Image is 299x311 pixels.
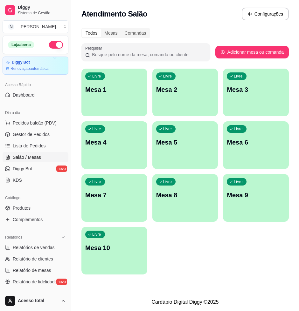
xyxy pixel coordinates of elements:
p: Mesa 9 [227,191,285,199]
a: Diggy BotRenovaçãoautomática [3,57,68,75]
p: Livre [92,232,101,237]
p: Livre [92,179,101,184]
span: Relatório de mesas [13,267,51,274]
span: Diggy Bot [13,166,32,172]
a: Diggy Botnovo [3,164,68,174]
a: Produtos [3,203,68,213]
p: Livre [163,74,172,79]
a: Relatório de fidelidadenovo [3,277,68,287]
p: Livre [234,126,243,132]
div: Catálogo [3,193,68,203]
button: LivreMesa 7 [81,174,147,222]
a: Dashboard [3,90,68,100]
span: Complementos [13,216,43,223]
button: Select a team [3,20,68,33]
button: LivreMesa 2 [152,69,218,116]
span: Sistema de Gestão [18,10,66,16]
span: Gestor de Pedidos [13,131,50,138]
span: N [8,24,14,30]
span: Relatório de clientes [13,256,53,262]
p: Mesa 8 [156,191,214,199]
p: Mesa 4 [85,138,143,147]
span: Dashboard [13,92,35,98]
p: Mesa 7 [85,191,143,199]
p: Mesa 3 [227,85,285,94]
span: Produtos [13,205,31,211]
p: Livre [163,179,172,184]
button: LivreMesa 4 [81,121,147,169]
div: Acesso Rápido [3,80,68,90]
button: Pedidos balcão (PDV) [3,118,68,128]
p: Mesa 6 [227,138,285,147]
p: Livre [92,74,101,79]
a: Relatório de mesas [3,265,68,275]
a: Relatório de clientes [3,254,68,264]
button: LivreMesa 9 [223,174,289,222]
button: Configurações [242,8,289,20]
label: Pesquisar [85,45,104,51]
p: Livre [234,74,243,79]
p: Mesa 2 [156,85,214,94]
div: [PERSON_NAME] ... [19,24,60,30]
article: Renovação automática [10,66,48,71]
button: LivreMesa 3 [223,69,289,116]
button: Alterar Status [49,41,63,49]
p: Mesa 5 [156,138,214,147]
a: Salão / Mesas [3,152,68,162]
a: Gestor de Pedidos [3,129,68,139]
h2: Atendimento Salão [81,9,147,19]
input: Pesquisar [90,51,206,58]
span: Acesso total [18,298,58,304]
p: Mesa 10 [85,243,143,252]
span: Relatório de fidelidade [13,279,57,285]
span: KDS [13,177,22,183]
p: Livre [234,179,243,184]
article: Diggy Bot [12,60,30,65]
button: Adicionar mesa ou comanda [215,46,289,58]
span: Relatórios [5,235,22,240]
button: LivreMesa 6 [223,121,289,169]
div: Todos [82,29,101,37]
span: Salão / Mesas [13,154,41,160]
span: Diggy [18,5,66,10]
p: Livre [163,126,172,132]
button: LivreMesa 8 [152,174,218,222]
footer: Cardápio Digital Diggy © 2025 [71,293,299,311]
button: LivreMesa 10 [81,227,147,274]
span: Relatórios de vendas [13,244,55,251]
div: Comandas [121,29,150,37]
a: Complementos [3,214,68,225]
span: Lista de Pedidos [13,143,46,149]
a: KDS [3,175,68,185]
p: Livre [92,126,101,132]
a: DiggySistema de Gestão [3,3,68,18]
div: Dia a dia [3,108,68,118]
button: LivreMesa 5 [152,121,218,169]
a: Relatórios de vendas [3,242,68,253]
button: Acesso total [3,293,68,308]
p: Mesa 1 [85,85,143,94]
div: Mesas [101,29,121,37]
a: Lista de Pedidos [3,141,68,151]
span: Pedidos balcão (PDV) [13,120,57,126]
div: Loja aberta [8,41,34,48]
button: LivreMesa 1 [81,69,147,116]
